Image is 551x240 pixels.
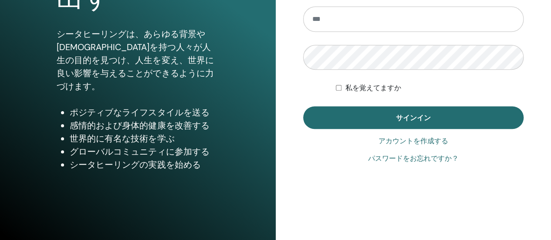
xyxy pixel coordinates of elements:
font: パスワードをお忘れですか？ [368,154,459,162]
font: 私を覚えてますか [345,84,401,92]
font: 世界的に有名な技術を学ぶ [70,133,174,144]
font: シータヒーリングは、あらゆる背景や[DEMOGRAPHIC_DATA]を持つ人々が人生の目的を見つけ、人生を変え、世界に良い影響を与えることができるように力づけます。 [57,28,213,92]
font: アカウントを作成する [379,137,448,145]
font: 感情的および身体的健康を改善する [70,120,209,131]
font: サインイン [396,113,431,122]
font: グローバルコミュニティに参加する [70,146,209,157]
div: 無期限または手動でログアウトするまで認証を維持する [336,83,524,93]
a: パスワードをお忘れですか？ [368,153,459,164]
a: アカウントを作成する [379,136,448,146]
button: サインイン [303,106,524,129]
font: シータヒーリングの実践を始める [70,159,200,170]
font: ポジティブなライフスタイルを送る [70,107,209,118]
